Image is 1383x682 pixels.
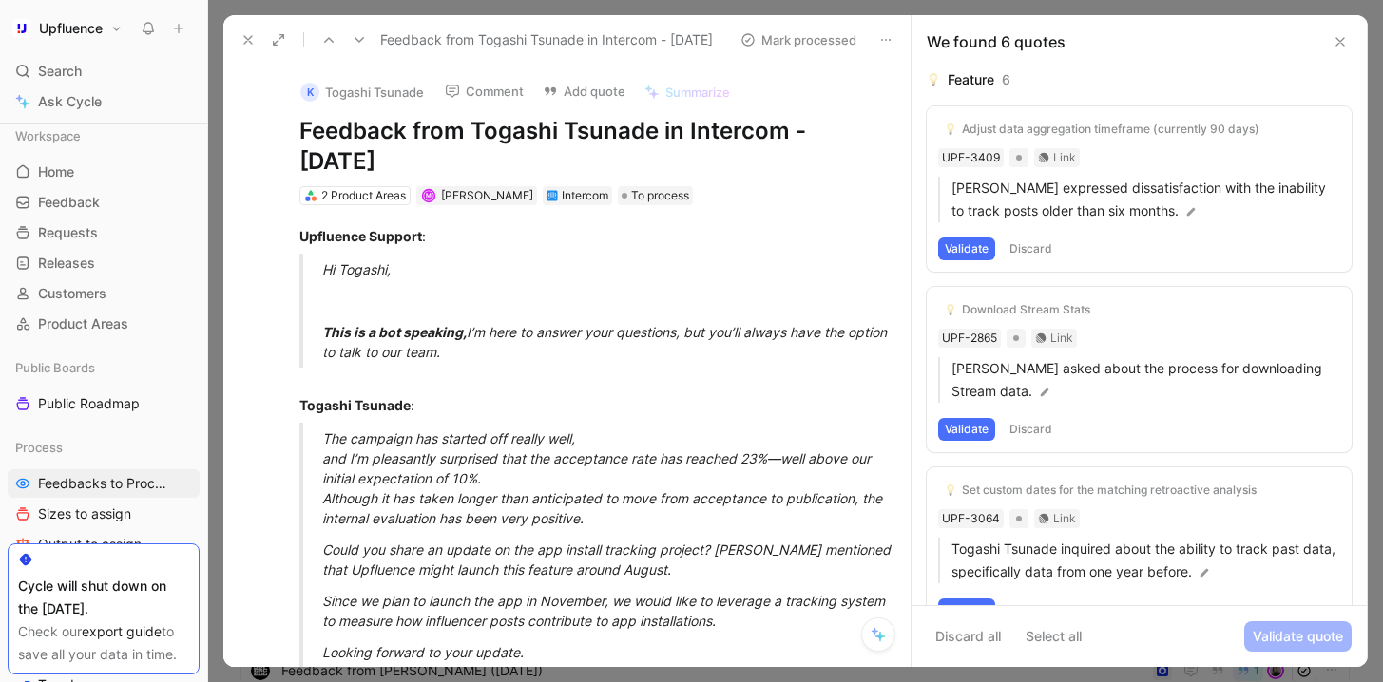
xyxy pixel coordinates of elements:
span: Product Areas [38,314,128,333]
span: Search [38,60,82,83]
button: Validate [938,598,995,621]
p: Togashi Tsunade inquired about the ability to track past data, specifically data from one year be... [951,538,1340,583]
span: Process [15,438,63,457]
a: Product Areas [8,310,200,338]
a: Output to assign [8,530,200,559]
img: Upfluence [12,19,31,38]
span: Public Boards [15,358,95,377]
div: Adjust data aggregation timeframe (currently 90 days) [962,122,1259,137]
div: Set custom dates for the matching retroactive analysis [962,483,1257,498]
strong: This is a bot speaking, [322,324,467,340]
div: Public Boards [8,353,200,382]
a: Ask Cycle [8,87,200,116]
span: Feedback [38,193,100,212]
div: : [299,375,874,415]
span: Feedback from Togashi Tsunade in Intercom - [DATE] [380,28,713,51]
h1: Feedback from Togashi Tsunade in Intercom - [DATE] [299,116,874,177]
button: Discard [1003,237,1059,260]
div: 2 Product Areas [321,186,406,205]
div: ProcessFeedbacks to ProcessSizes to assignOutput to assignBusiness Focus to assign [8,433,200,589]
a: Feedback [8,188,200,217]
img: pen.svg [1184,205,1198,218]
button: 💡Set custom dates for the matching retroactive analysis [938,479,1263,502]
button: KTogashi Tsunade [292,78,432,106]
button: Validate [938,418,995,441]
span: Public Roadmap [38,394,140,413]
button: Validate [938,237,995,260]
span: Customers [38,284,106,303]
div: Process [8,433,200,462]
div: 6 [1002,68,1010,91]
button: Add quote [534,78,634,104]
a: Feedbacks to Process [8,469,200,498]
h1: Upfluence [39,20,103,37]
p: [PERSON_NAME] asked about the process for downloading Stream data. [951,357,1340,403]
button: Summarize [636,79,739,105]
button: 💡Download Stream Stats [938,298,1097,321]
div: Search [8,57,200,85]
a: Public Roadmap [8,389,200,418]
div: Download Stream Stats [962,302,1090,317]
a: Home [8,158,200,186]
span: Requests [38,223,98,242]
button: Discard [1003,598,1059,621]
div: Public BoardsPublic Roadmap [8,353,200,418]
div: : [299,226,874,246]
span: Feedbacks to Process [38,474,173,493]
div: Since we plan to launch the app in November, we would like to leverage a tracking system to measu... [322,591,897,631]
span: Home [38,162,74,181]
a: Requests [8,218,200,247]
span: Workspace [15,126,81,145]
button: 💡Adjust data aggregation timeframe (currently 90 days) [938,118,1266,141]
div: Workspace [8,122,200,150]
span: Summarize [665,84,730,101]
button: Mark processed [732,27,865,53]
div: I’m here to answer your questions, but you’ll always have the option to talk to our team. [322,322,897,362]
img: 💡 [945,304,956,315]
div: Check our to save all your data in time. [18,620,189,666]
a: Releases [8,249,200,277]
div: Looking forward to your update. [322,642,897,662]
div: Intercom [562,186,608,205]
span: [PERSON_NAME] [441,188,533,202]
div: The campaign has started off really well, and I’m pleasantly surprised that the acceptance rate h... [322,428,897,528]
div: We found 6 quotes [927,30,1066,53]
button: Discard all [927,621,1009,652]
span: Sizes to assign [38,504,131,523]
p: [PERSON_NAME] expressed dissatisfaction with the inability to track posts older than six months. [951,177,1340,222]
span: Releases [38,254,95,273]
div: K [300,83,319,102]
img: pen.svg [1038,386,1051,399]
div: Feature [948,68,994,91]
button: Comment [436,78,532,104]
img: 💡 [945,484,956,496]
button: Select all [1017,621,1090,652]
div: M [423,190,433,200]
div: Cycle will shut down on the [DATE]. [18,575,189,620]
div: Could you share an update on the app install tracking project? [PERSON_NAME] mentioned that Upflu... [322,540,897,579]
button: Discard [1003,418,1059,441]
a: Sizes to assign [8,500,200,528]
div: Hi Togashi, [322,259,897,279]
div: To process [618,186,693,205]
strong: Upfluence Support [299,228,422,244]
a: Customers [8,279,200,308]
img: pen.svg [1198,566,1211,579]
span: To process [631,186,689,205]
span: Ask Cycle [38,90,102,113]
span: Output to assign [38,535,142,554]
img: 💡 [927,73,940,86]
button: UpfluenceUpfluence [8,15,127,42]
button: Validate quote [1244,621,1352,652]
img: 💡 [945,123,956,135]
a: export guide [82,623,162,639]
strong: Togashi Tsunade [299,397,411,413]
